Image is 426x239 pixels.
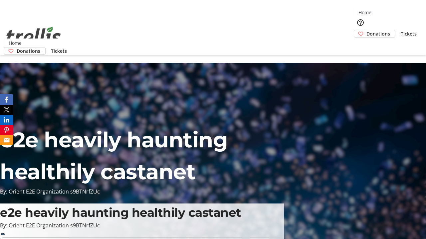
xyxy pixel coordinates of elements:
[354,30,395,38] a: Donations
[4,19,63,52] img: Orient E2E Organization s9BTNrfZUc's Logo
[4,40,26,46] a: Home
[366,30,390,37] span: Donations
[395,30,422,37] a: Tickets
[354,16,367,29] button: Help
[9,40,22,46] span: Home
[354,9,375,16] a: Home
[51,47,67,54] span: Tickets
[46,47,72,54] a: Tickets
[401,30,417,37] span: Tickets
[354,38,367,51] button: Cart
[358,9,371,16] span: Home
[17,47,40,54] span: Donations
[4,47,46,55] a: Donations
